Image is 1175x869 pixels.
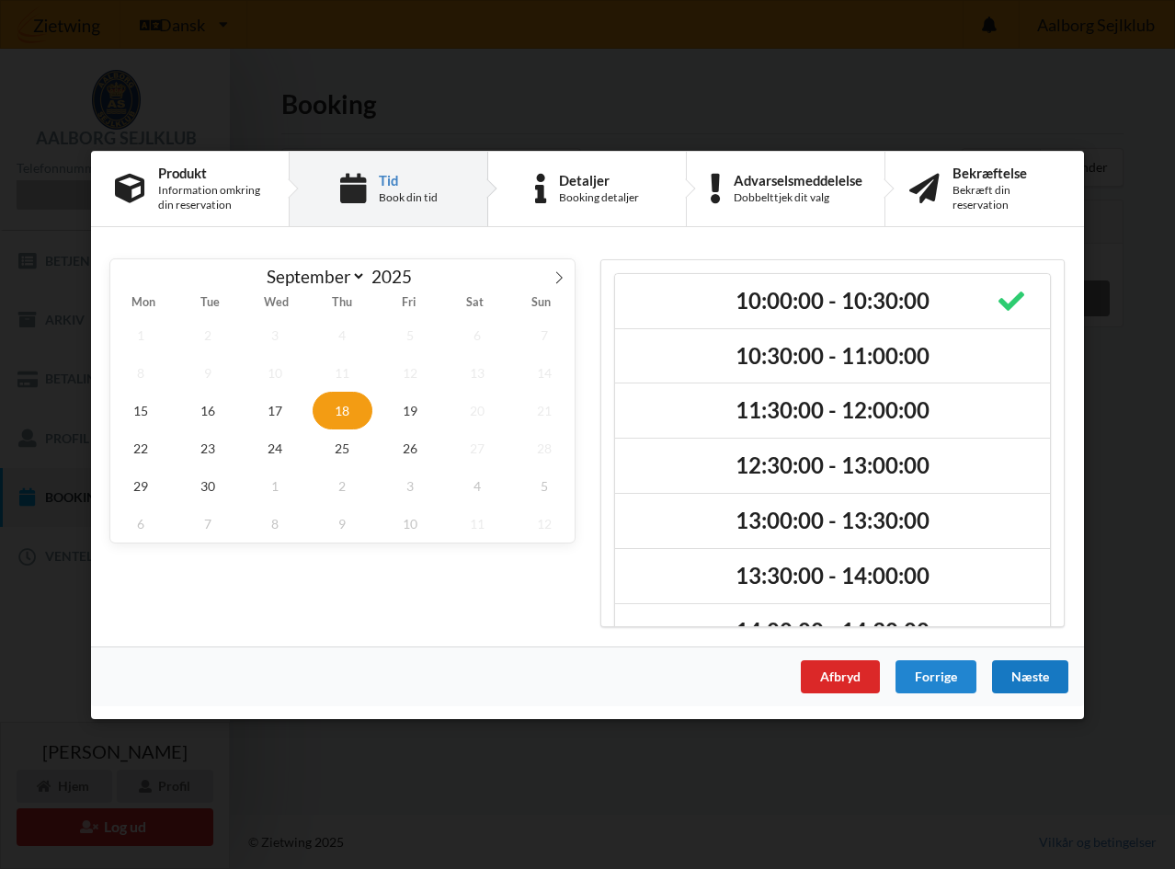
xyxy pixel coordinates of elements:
span: Wed [243,297,309,309]
span: October 9, 2025 [313,504,373,542]
span: September 3, 2025 [245,315,305,353]
span: September 25, 2025 [313,429,373,466]
div: Næste [992,659,1068,692]
h2: 11:30:00 - 12:00:00 [628,396,1037,425]
span: October 7, 2025 [177,504,238,542]
span: September 10, 2025 [245,353,305,391]
div: Booking detaljer [559,190,639,205]
div: Information omkring din reservation [158,183,265,212]
span: September 26, 2025 [380,429,440,466]
span: September 29, 2025 [110,466,171,504]
div: Advarselsmeddelelse [734,172,862,187]
div: Book din tid [379,190,438,205]
h2: 10:30:00 - 11:00:00 [628,341,1037,370]
span: October 10, 2025 [380,504,440,542]
h2: 14:00:00 - 14:30:00 [628,617,1037,646]
span: October 5, 2025 [514,466,575,504]
span: September 8, 2025 [110,353,171,391]
div: Bekræft din reservation [953,183,1060,212]
span: October 1, 2025 [245,466,305,504]
span: Mon [110,297,177,309]
span: September 17, 2025 [245,391,305,429]
input: Year [366,266,427,287]
div: Dobbelttjek dit valg [734,190,862,205]
div: Bekræftelse [953,165,1060,179]
span: October 8, 2025 [245,504,305,542]
span: September 27, 2025 [447,429,508,466]
span: September 16, 2025 [177,391,238,429]
span: September 2, 2025 [177,315,238,353]
h2: 12:30:00 - 13:00:00 [628,452,1037,480]
div: Produkt [158,165,265,179]
span: Fri [376,297,442,309]
span: September 19, 2025 [380,391,440,429]
span: September 28, 2025 [514,429,575,466]
span: Sun [508,297,575,309]
span: September 11, 2025 [313,353,373,391]
span: Sat [442,297,508,309]
span: September 23, 2025 [177,429,238,466]
h2: 13:00:00 - 13:30:00 [628,507,1037,535]
select: Month [258,265,367,288]
span: September 22, 2025 [110,429,171,466]
div: Afbryd [801,659,880,692]
span: September 21, 2025 [514,391,575,429]
div: Detaljer [559,172,639,187]
div: Tid [379,172,438,187]
span: September 1, 2025 [110,315,171,353]
span: September 18, 2025 [313,391,373,429]
span: October 2, 2025 [313,466,373,504]
span: September 9, 2025 [177,353,238,391]
span: September 14, 2025 [514,353,575,391]
span: September 4, 2025 [313,315,373,353]
span: September 6, 2025 [447,315,508,353]
span: October 6, 2025 [110,504,171,542]
span: September 12, 2025 [380,353,440,391]
span: October 11, 2025 [447,504,508,542]
span: October 12, 2025 [514,504,575,542]
div: Forrige [896,659,976,692]
span: September 24, 2025 [245,429,305,466]
span: October 4, 2025 [447,466,508,504]
span: September 7, 2025 [514,315,575,353]
span: Tue [177,297,243,309]
span: September 15, 2025 [110,391,171,429]
span: September 5, 2025 [380,315,440,353]
span: October 3, 2025 [380,466,440,504]
h2: 10:00:00 - 10:30:00 [628,286,1037,314]
span: September 13, 2025 [447,353,508,391]
span: Thu [309,297,375,309]
h2: 13:30:00 - 14:00:00 [628,562,1037,590]
span: September 30, 2025 [177,466,238,504]
span: September 20, 2025 [447,391,508,429]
